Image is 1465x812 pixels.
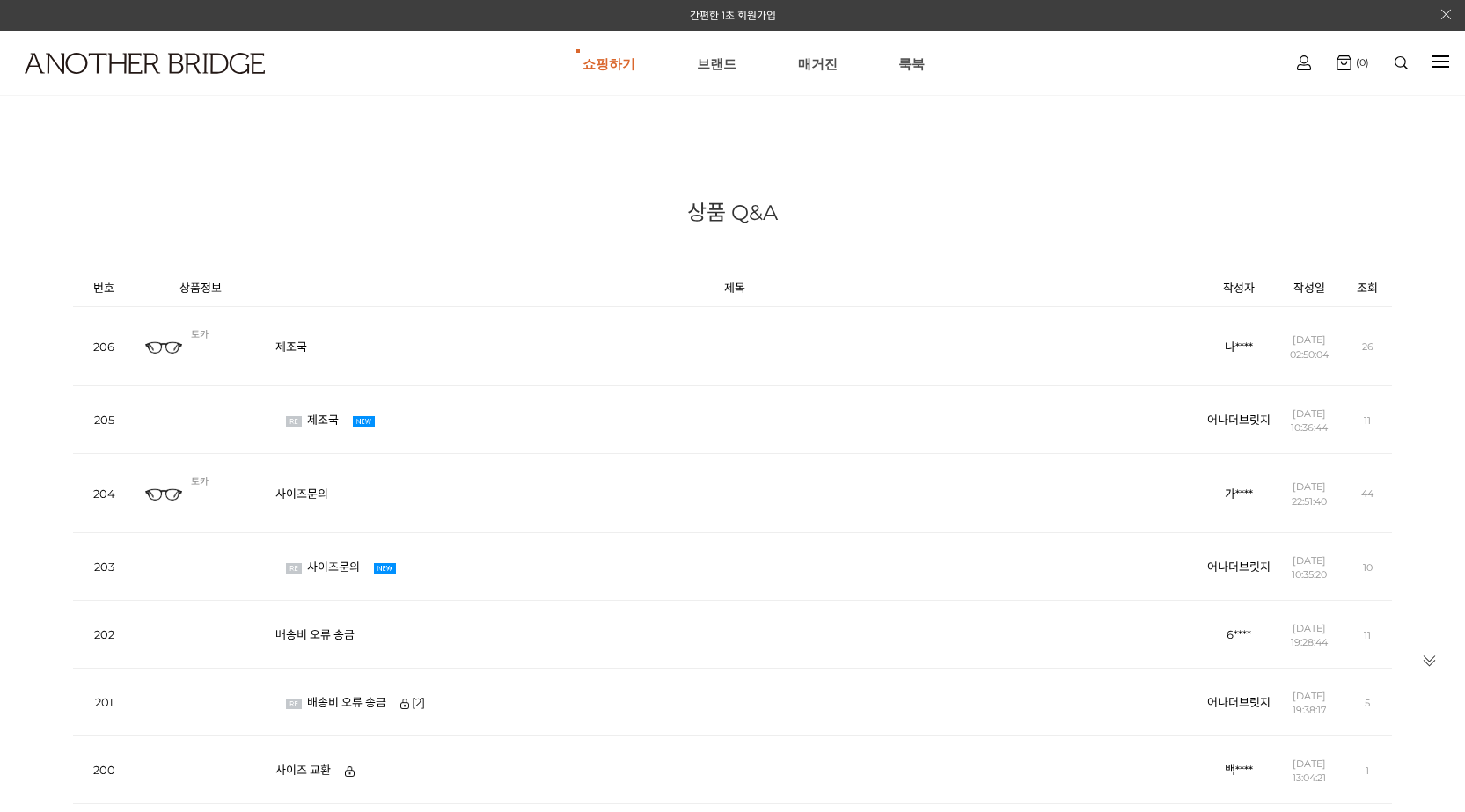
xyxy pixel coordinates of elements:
[690,9,776,22] a: 간편한 1초 회원가입
[1276,406,1344,435] span: [DATE] 10:36:44
[1365,696,1370,711] span: 5
[1297,55,1311,70] img: cart
[73,735,135,803] td: 200
[135,270,267,306] th: 상품정보
[1364,413,1371,428] span: 11
[687,200,778,225] font: 상품 Q&A
[275,486,337,501] a: 사이즈문의
[1202,270,1276,306] th: 작성자
[1366,764,1369,779] span: 1
[1351,56,1369,69] span: (0)
[73,600,135,668] td: 202
[307,560,369,574] a: 사이즈문의
[73,668,135,735] td: 201
[1364,628,1371,643] span: 11
[73,453,135,532] td: 204
[73,532,135,600] td: 203
[25,53,265,74] img: logo
[286,563,301,574] img: 답변
[1202,668,1276,735] td: 어나더브릿지
[267,270,1202,306] th: 제목
[1276,757,1344,786] span: [DATE] 13:04:21
[286,699,301,709] img: 답변
[275,340,316,354] a: 제조국
[374,563,397,574] img: NEW
[73,385,135,453] td: 205
[275,763,340,777] a: 사이즈 교환
[1276,621,1344,650] span: [DATE] 19:28:44
[1276,689,1344,718] span: [DATE] 19:38:17
[9,53,229,117] a: logo
[1276,270,1344,306] th: 작성일
[412,695,425,709] span: [2]
[307,695,395,709] a: 배송비 오류 송금
[1363,560,1373,575] span: 10
[1361,486,1373,501] span: 44
[73,306,135,385] td: 206
[286,416,301,427] img: 답변
[1344,270,1392,306] th: 조회
[1202,532,1276,600] td: 어나더브릿지
[1337,55,1369,70] a: (0)
[798,32,838,95] a: 매거진
[275,627,363,641] a: 배송비 오류 송금
[1337,55,1351,70] img: cart
[73,270,135,306] th: 번호
[582,32,635,95] a: 쇼핑하기
[353,416,376,427] img: NEW
[307,413,348,427] a: 제조국
[898,32,925,95] a: 룩북
[697,32,736,95] a: 브랜드
[1276,479,1344,508] span: [DATE] 22:51:40
[400,699,409,709] img: 비밀글
[345,766,354,777] img: 비밀글
[1202,385,1276,453] td: 어나더브릿지
[1276,333,1344,362] span: [DATE] 02:50:04
[1395,56,1408,69] img: search
[1362,340,1373,355] span: 26
[1276,553,1344,582] span: [DATE] 10:35:20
